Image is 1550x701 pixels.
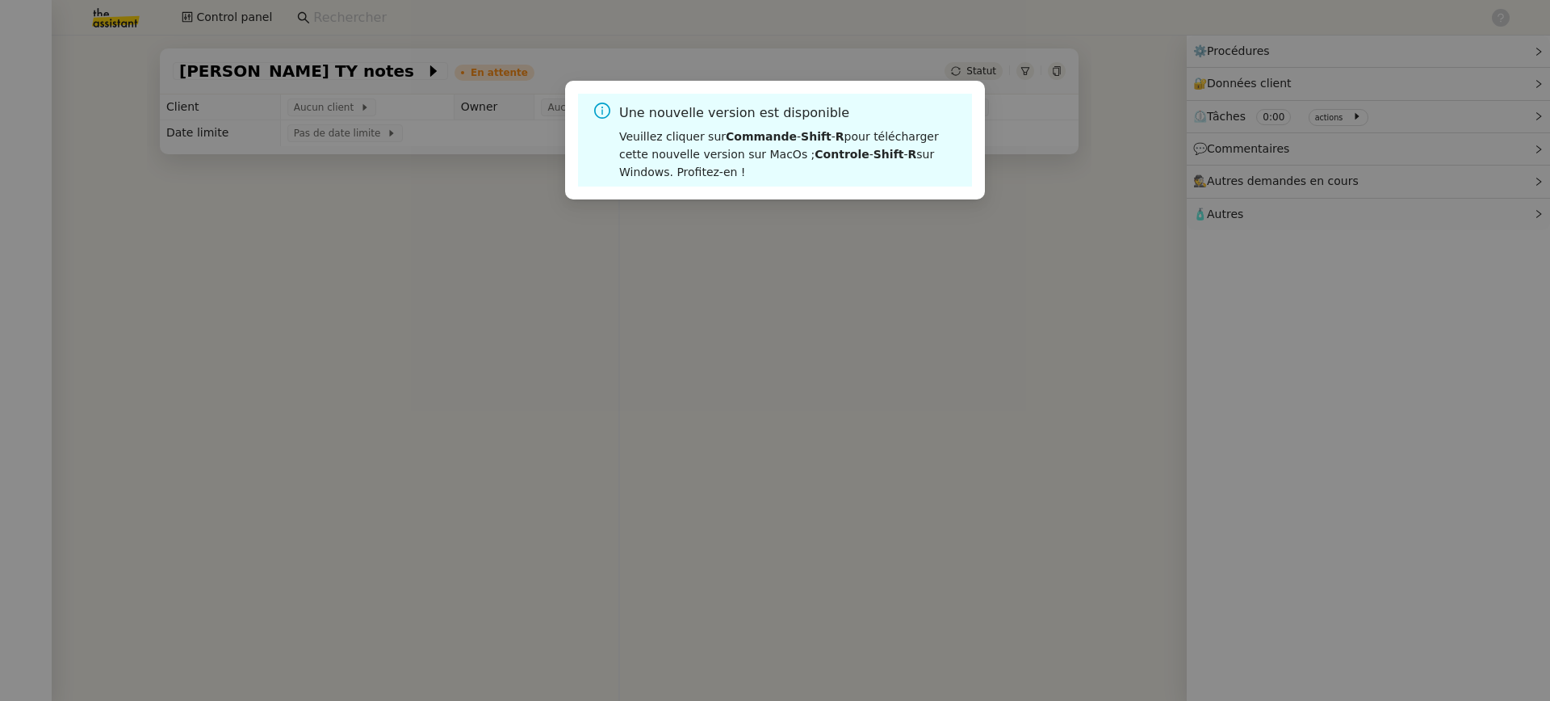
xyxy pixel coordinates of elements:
b: Controle [815,148,869,161]
span: Veuillez cliquer sur - - pour télécharger cette nouvelle version sur MacOs ; - - sur Windows. Pro... [619,130,939,178]
b: R [907,148,916,161]
b: Shift [801,130,832,143]
span: Une nouvelle version est disponible [619,103,960,124]
b: R [836,130,844,143]
b: Shift [873,148,904,161]
b: Commande [726,130,797,143]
